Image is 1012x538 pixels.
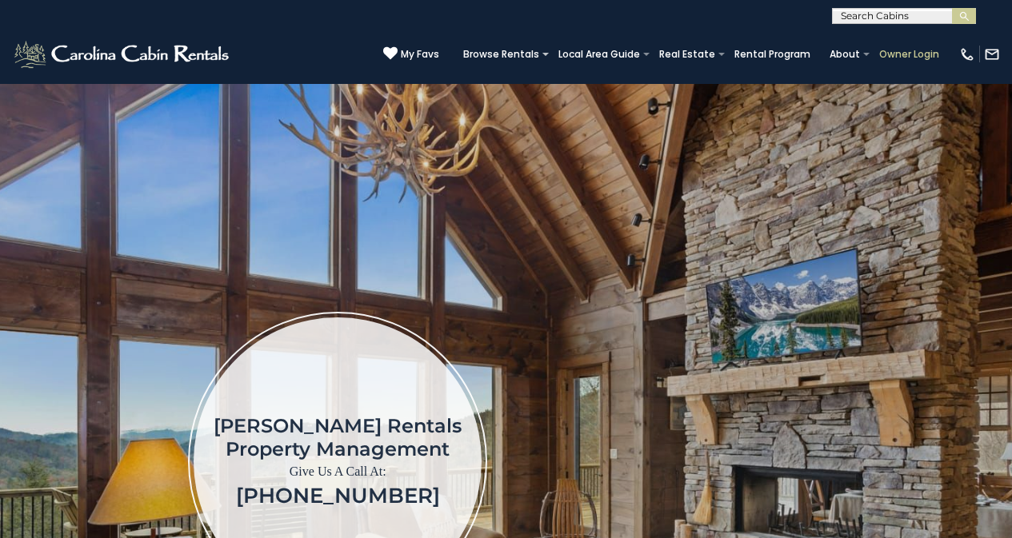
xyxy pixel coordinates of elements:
[651,43,723,66] a: Real Estate
[871,43,947,66] a: Owner Login
[822,43,868,66] a: About
[959,46,975,62] img: phone-regular-white.png
[984,46,1000,62] img: mail-regular-white.png
[726,43,818,66] a: Rental Program
[214,460,462,483] p: Give Us A Call At:
[550,43,648,66] a: Local Area Guide
[214,414,462,460] h1: [PERSON_NAME] Rentals Property Management
[236,483,440,508] a: [PHONE_NUMBER]
[455,43,547,66] a: Browse Rentals
[401,47,439,62] span: My Favs
[12,38,234,70] img: White-1-2.png
[383,46,439,62] a: My Favs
